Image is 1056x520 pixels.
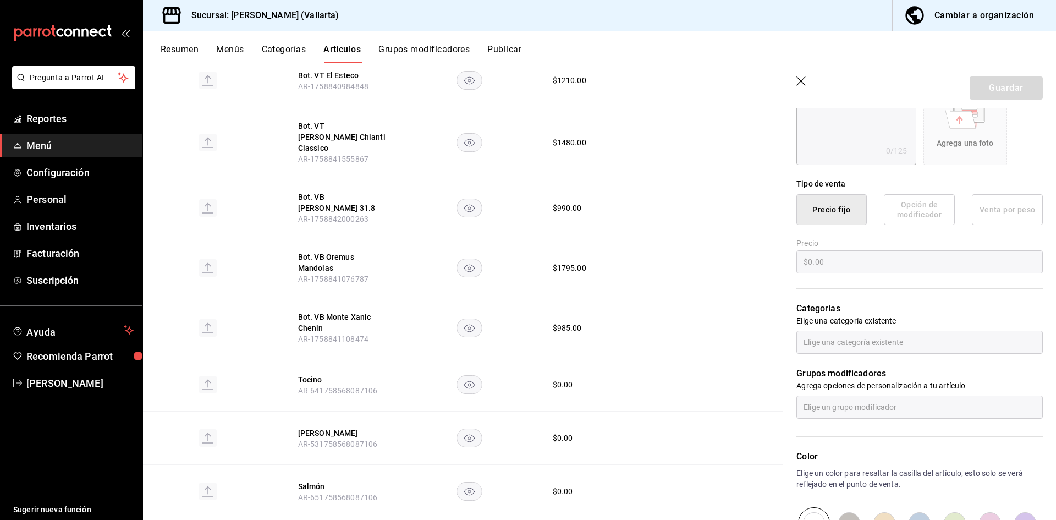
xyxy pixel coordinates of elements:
[8,80,135,91] a: Pregunta a Parrot AI
[298,440,378,448] span: AR-531758568087106
[457,319,482,337] button: availability-product
[796,380,1043,391] p: Agrega opciones de personalización a tu artículo
[262,44,306,63] button: Categorías
[457,482,482,501] button: availability-product
[796,468,1043,490] p: Elige un color para resaltar la casilla del artículo, esto solo se verá reflejado en el punto de ...
[121,29,130,37] button: open_drawer_menu
[553,75,586,86] div: $ 1210.00
[161,44,199,63] button: Resumen
[553,202,582,214] div: $ 990.00
[457,133,482,152] button: availability-product
[298,82,369,91] span: AR-1758840984848
[553,262,586,273] div: $ 1795.00
[553,486,573,497] div: $ 0.00
[553,322,582,333] div: $ 985.00
[216,44,244,63] button: Menús
[796,315,1043,326] p: Elige una categoría existente
[796,239,1043,247] label: Precio
[796,367,1043,380] p: Grupos modificadores
[796,178,1043,190] div: Tipo de venta
[298,251,386,273] button: edit-product-location
[323,44,361,63] button: Artículos
[886,145,908,156] div: 0 /125
[487,44,521,63] button: Publicar
[26,138,134,153] span: Menú
[457,199,482,217] button: availability-product
[298,428,386,439] button: edit-product-location
[457,375,482,394] button: availability-product
[796,250,1043,273] input: $0.00
[161,44,1056,63] div: navigation tabs
[298,155,369,163] span: AR-1758841555867
[298,335,369,343] span: AR-1758841108474
[298,215,369,223] span: AR-1758842000263
[553,379,573,390] div: $ 0.00
[457,259,482,277] button: availability-product
[796,331,1043,354] input: Elige una categoría existente
[298,191,386,214] button: edit-product-location
[298,275,369,283] span: AR-1758841076787
[26,324,119,337] span: Ayuda
[298,481,386,492] button: edit-product-location
[26,219,134,234] span: Inventarios
[457,71,482,90] button: availability-product
[553,433,573,444] div: $ 0.00
[26,273,134,288] span: Suscripción
[26,111,134,126] span: Reportes
[13,504,134,516] span: Sugerir nueva función
[934,8,1034,23] div: Cambiar a organización
[378,44,470,63] button: Grupos modificadores
[553,137,586,148] div: $ 1480.00
[298,374,386,385] button: edit-product-location
[298,311,386,333] button: edit-product-location
[298,121,386,154] button: edit-product-location
[298,386,378,395] span: AR-641758568087106
[26,376,134,391] span: [PERSON_NAME]
[183,9,339,22] h3: Sucursal: [PERSON_NAME] (Vallarta)
[26,165,134,180] span: Configuración
[298,70,386,81] button: edit-product-location
[796,396,1043,419] input: Elige un grupo modificador
[12,66,135,89] button: Pregunta a Parrot AI
[457,429,482,447] button: availability-product
[796,302,1043,315] p: Categorías
[26,349,134,364] span: Recomienda Parrot
[796,450,1043,463] p: Color
[30,72,118,84] span: Pregunta a Parrot AI
[298,493,378,502] span: AR-651758568087106
[26,246,134,261] span: Facturación
[26,192,134,207] span: Personal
